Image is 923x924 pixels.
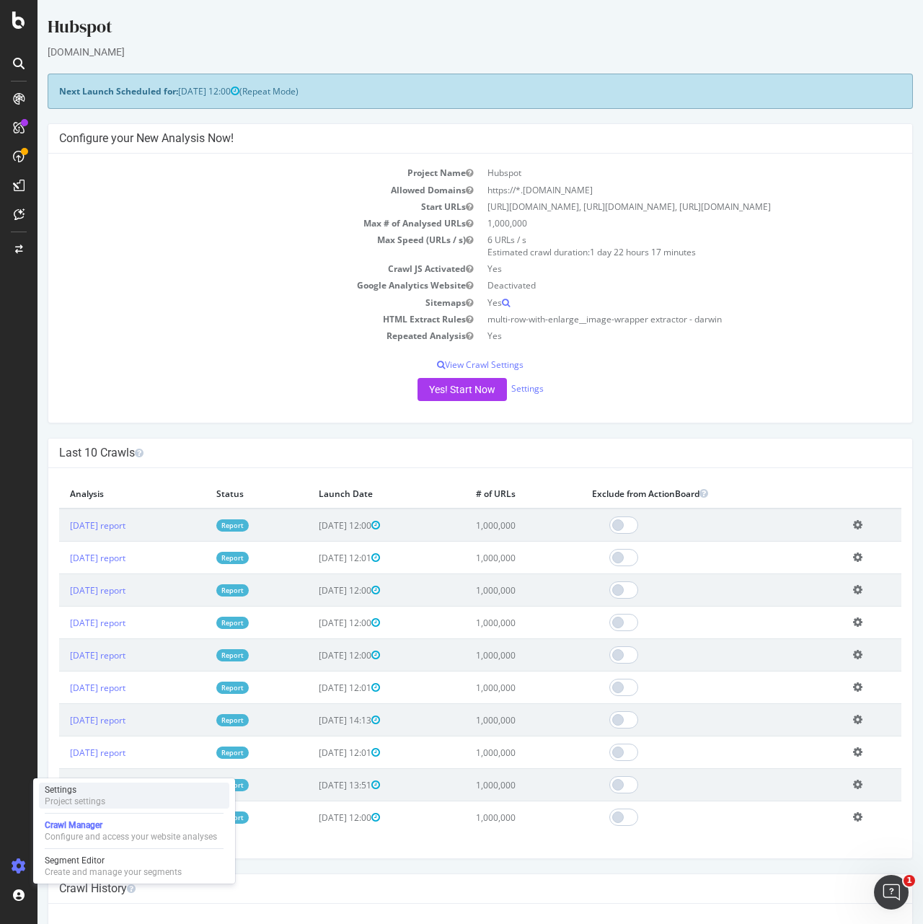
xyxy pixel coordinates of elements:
a: [DATE] report [32,682,88,694]
td: 1,000,000 [428,736,544,769]
th: # of URLs [428,479,544,509]
a: Settings [474,382,506,395]
span: 1 day 22 hours 17 minutes [552,246,658,258]
td: Crawl JS Activated [22,260,443,277]
a: Report [179,649,211,661]
a: Report [179,519,211,532]
a: Report [179,552,211,564]
a: Report [179,811,211,824]
td: https://*.[DOMAIN_NAME] [443,182,864,198]
span: [DATE] 12:00 [281,519,343,532]
td: Max # of Analysed URLs [22,215,443,232]
div: Hubspot [10,14,875,45]
td: 1,000,000 [428,704,544,736]
strong: Next Launch Scheduled for: [22,85,141,97]
a: [DATE] report [32,811,88,824]
td: Project Name [22,164,443,181]
th: Analysis [22,479,168,509]
div: (Repeat Mode) [10,74,875,109]
td: Google Analytics Website [22,277,443,294]
div: Crawl Manager [45,819,217,831]
td: 1,000,000 [428,574,544,607]
td: 1,000,000 [428,769,544,801]
span: [DATE] 13:51 [281,779,343,791]
span: 1 [904,875,915,886]
td: Start URLs [22,198,443,215]
a: Report [179,617,211,629]
a: [DATE] report [32,714,88,726]
td: multi-row-with-enlarge__image-wrapper extractor - darwin [443,311,864,327]
td: 1,000,000 [428,509,544,542]
a: Report [179,584,211,597]
span: [DATE] 12:01 [281,747,343,759]
span: [DATE] 12:00 [281,584,343,597]
td: Hubspot [443,164,864,181]
td: Repeated Analysis [22,327,443,344]
a: [DATE] report [32,747,88,759]
td: 6 URLs / s Estimated crawl duration: [443,232,864,260]
td: 1,000,000 [428,639,544,672]
td: 1,000,000 [428,607,544,639]
th: Launch Date [270,479,428,509]
a: SettingsProject settings [39,783,229,809]
td: 1,000,000 [443,215,864,232]
td: Yes [443,260,864,277]
div: Project settings [45,796,105,807]
td: Sitemaps [22,294,443,311]
span: [DATE] 12:01 [281,682,343,694]
a: Report [179,747,211,759]
div: Create and manage your segments [45,866,182,878]
div: Settings [45,784,105,796]
td: 1,000,000 [428,672,544,704]
td: 1,000,000 [428,801,544,834]
a: [DATE] report [32,649,88,661]
span: [DATE] 12:00 [281,617,343,629]
a: [DATE] report [32,617,88,629]
a: [DATE] report [32,779,88,791]
iframe: Intercom live chat [874,875,909,910]
a: [DATE] report [32,584,88,597]
a: Report [179,714,211,726]
h4: Last 10 Crawls [22,446,864,460]
a: Report [179,682,211,694]
h4: Configure your New Analysis Now! [22,131,864,146]
a: [DATE] report [32,552,88,564]
span: [DATE] 12:00 [141,85,202,97]
h4: Crawl History [22,881,864,896]
div: Configure and access your website analyses [45,831,217,842]
td: HTML Extract Rules [22,311,443,327]
span: [DATE] 12:00 [281,811,343,824]
td: Yes [443,327,864,344]
div: Segment Editor [45,855,182,866]
a: Crawl ManagerConfigure and access your website analyses [39,818,229,844]
td: 1,000,000 [428,542,544,574]
p: View Crawl Settings [22,358,864,371]
div: [DOMAIN_NAME] [10,45,875,59]
td: Max Speed (URLs / s) [22,232,443,260]
td: Deactivated [443,277,864,294]
th: Status [168,479,270,509]
td: Yes [443,294,864,311]
td: [URL][DOMAIN_NAME], [URL][DOMAIN_NAME], [URL][DOMAIN_NAME] [443,198,864,215]
a: Segment EditorCreate and manage your segments [39,853,229,879]
th: Exclude from ActionBoard [544,479,805,509]
a: Report [179,779,211,791]
td: Allowed Domains [22,182,443,198]
span: [DATE] 12:00 [281,649,343,661]
button: Yes! Start Now [380,378,469,401]
span: [DATE] 14:13 [281,714,343,726]
a: [DATE] report [32,519,88,532]
span: [DATE] 12:01 [281,552,343,564]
